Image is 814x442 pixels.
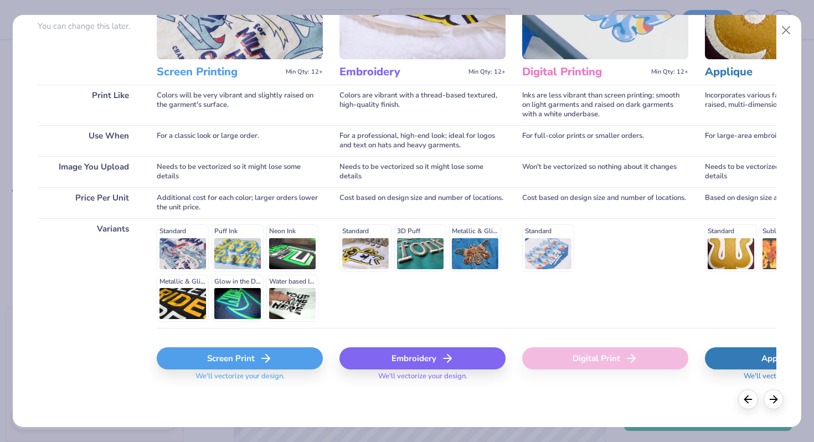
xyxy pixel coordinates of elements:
div: Won't be vectorized so nothing about it changes [522,156,688,187]
h3: Embroidery [339,65,464,79]
p: You can change this later. [38,22,140,31]
div: Image You Upload [38,156,140,187]
div: Colors are vibrant with a thread-based textured, high-quality finish. [339,85,506,125]
div: Cost based on design size and number of locations. [339,187,506,218]
h3: Digital Printing [522,65,647,79]
div: Needs to be vectorized so it might lose some details [339,156,506,187]
div: Cost based on design size and number of locations. [522,187,688,218]
div: For a classic look or large order. [157,125,323,156]
div: Price Per Unit [38,187,140,218]
h3: Screen Printing [157,65,281,79]
div: Inks are less vibrant than screen printing; smooth on light garments and raised on dark garments ... [522,85,688,125]
div: Screen Print [157,347,323,369]
div: Additional cost for each color; larger orders lower the unit price. [157,187,323,218]
div: For full-color prints or smaller orders. [522,125,688,156]
span: We'll vectorize your design. [374,372,472,388]
span: Min Qty: 12+ [468,68,506,76]
span: We'll vectorize your design. [191,372,289,388]
div: Digital Print [522,347,688,369]
div: Print Like [38,85,140,125]
div: Variants [38,218,140,328]
div: Needs to be vectorized so it might lose some details [157,156,323,187]
div: For a professional, high-end look; ideal for logos and text on hats and heavy garments. [339,125,506,156]
span: Min Qty: 12+ [286,68,323,76]
div: Use When [38,125,140,156]
div: Embroidery [339,347,506,369]
div: Colors will be very vibrant and slightly raised on the garment's surface. [157,85,323,125]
